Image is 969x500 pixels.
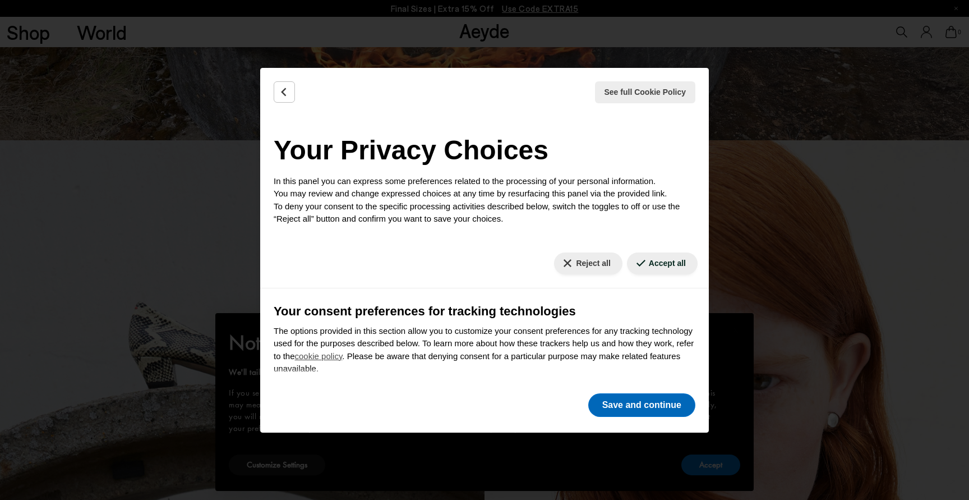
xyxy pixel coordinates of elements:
[274,325,695,375] p: The options provided in this section allow you to customize your consent preferences for any trac...
[554,253,622,274] button: Reject all
[627,253,698,274] button: Accept all
[274,302,695,320] h3: Your consent preferences for tracking technologies
[588,393,695,417] button: Save and continue
[595,81,696,103] button: See full Cookie Policy
[295,351,343,361] a: cookie policy - link opens in a new tab
[605,86,686,98] span: See full Cookie Policy
[274,81,295,103] button: Back
[274,175,695,226] p: In this panel you can express some preferences related to the processing of your personal informa...
[274,130,695,171] h2: Your Privacy Choices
